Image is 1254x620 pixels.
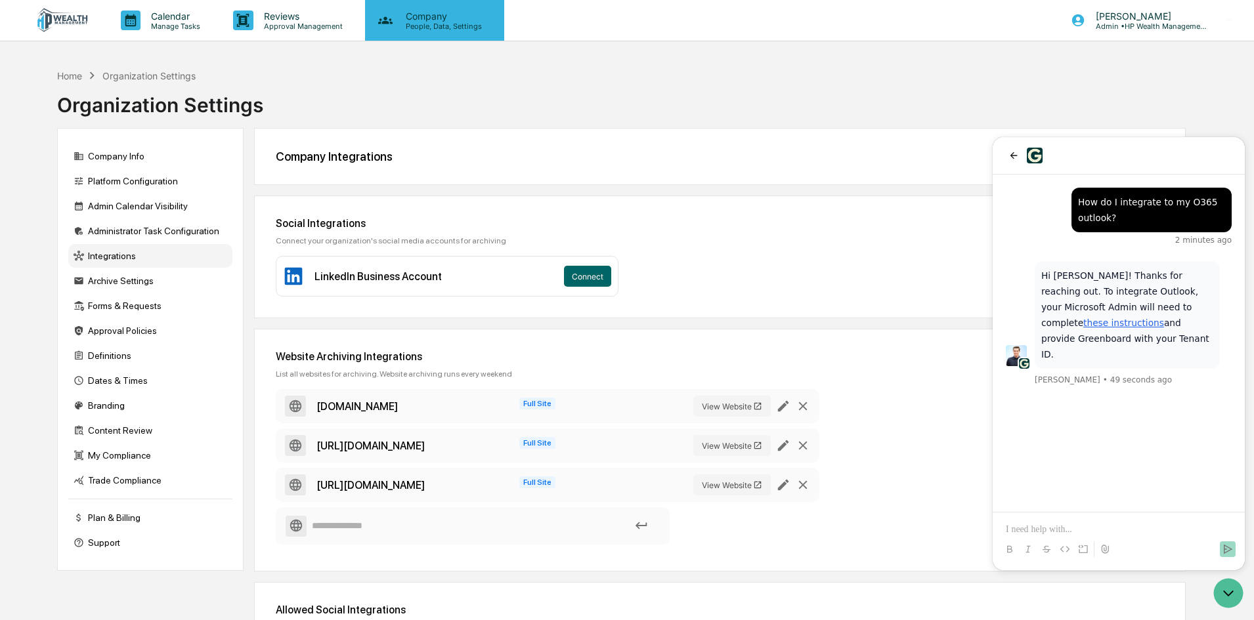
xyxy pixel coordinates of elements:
div: LinkedIn Business Account [314,270,442,283]
span: Full Site [519,476,555,488]
div: Organization Settings [102,70,196,81]
div: Trade Compliance [68,468,232,492]
div: https://www.instagram.com/highpointcpas/ [316,479,425,491]
div: Approval Policies [68,319,232,342]
div: Dates & Times [68,369,232,392]
div: Company Integrations [276,150,1164,163]
p: Reviews [253,10,349,22]
div: Platform Configuration [68,169,232,193]
iframe: Open customer support [1212,577,1247,612]
button: View Website [693,435,771,456]
p: People, Data, Settings [395,22,488,31]
div: Company Info [68,144,232,168]
iframe: Customer support window [993,137,1245,570]
div: Archive Settings [68,269,232,293]
p: Calendar [141,10,207,22]
img: LinkedIn Business Account Icon [283,266,304,287]
p: Approval Management [253,22,349,31]
span: Full Site [519,437,555,449]
div: Admin Calendar Visibility [68,194,232,218]
div: Organization Settings [57,83,263,117]
img: logo [32,8,95,33]
p: Admin • HP Wealth Management, LLC [1085,22,1207,31]
div: Branding [68,394,232,417]
div: Plan & Billing [68,506,232,529]
div: Content Review [68,419,232,442]
div: Administrator Task Configuration [68,219,232,243]
div: https://www.linkedin.com/company/highpointcpa/ [316,440,425,452]
div: Social Integrations [276,217,1164,230]
p: Manage Tasks [141,22,207,31]
div: Support [68,531,232,554]
div: www.highpointcpa.com [316,400,398,413]
span: Full Site [519,398,555,409]
p: [PERSON_NAME] [1085,10,1207,22]
div: Forms & Requests [68,294,232,318]
div: Home [57,70,82,81]
button: View Website [693,474,771,495]
div: List all websites for archiving. Website archiving runs every weekend [276,369,1164,379]
button: View Website [693,396,771,417]
p: Company [395,10,488,22]
div: Website Archiving Integrations [276,350,1164,363]
div: Allowed Social Integrations [276,604,1164,616]
button: Connect [564,266,611,287]
div: My Compliance [68,444,232,467]
div: Definitions [68,344,232,367]
div: Integrations [68,244,232,268]
div: Connect your organization's social media accounts for archiving [276,236,1164,245]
